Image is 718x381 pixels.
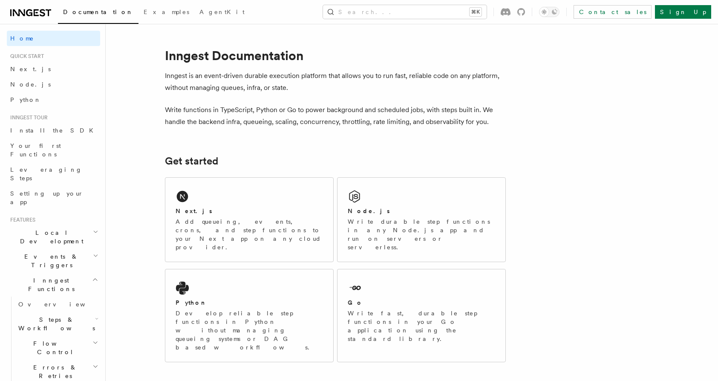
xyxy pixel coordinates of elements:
[165,177,334,262] a: Next.jsAdd queueing, events, crons, and step functions to your Next app on any cloud provider.
[10,142,61,158] span: Your first Functions
[7,162,100,186] a: Leveraging Steps
[10,96,41,103] span: Python
[7,249,100,273] button: Events & Triggers
[348,217,495,251] p: Write durable step functions in any Node.js app and run on servers or serverless.
[7,186,100,210] a: Setting up your app
[176,207,212,215] h2: Next.js
[176,309,323,352] p: Develop reliable step functions in Python without managing queueing systems or DAG based workflows.
[144,9,189,15] span: Examples
[7,216,35,223] span: Features
[165,104,506,128] p: Write functions in TypeScript, Python or Go to power background and scheduled jobs, with steps bu...
[337,269,506,362] a: GoWrite fast, durable step functions in your Go application using the standard library.
[58,3,138,24] a: Documentation
[7,123,100,138] a: Install the SDK
[7,61,100,77] a: Next.js
[7,138,100,162] a: Your first Functions
[15,297,100,312] a: Overview
[63,9,133,15] span: Documentation
[15,363,92,380] span: Errors & Retries
[165,269,334,362] a: PythonDevelop reliable step functions in Python without managing queueing systems or DAG based wo...
[10,190,84,205] span: Setting up your app
[7,77,100,92] a: Node.js
[10,34,34,43] span: Home
[7,92,100,107] a: Python
[15,336,100,360] button: Flow Control
[15,339,92,356] span: Flow Control
[10,66,51,72] span: Next.js
[574,5,652,19] a: Contact sales
[10,81,51,88] span: Node.js
[7,228,93,245] span: Local Development
[337,177,506,262] a: Node.jsWrite durable step functions in any Node.js app and run on servers or serverless.
[470,8,482,16] kbd: ⌘K
[348,207,390,215] h2: Node.js
[7,252,93,269] span: Events & Triggers
[138,3,194,23] a: Examples
[7,53,44,60] span: Quick start
[10,166,82,182] span: Leveraging Steps
[7,225,100,249] button: Local Development
[165,70,506,94] p: Inngest is an event-driven durable execution platform that allows you to run fast, reliable code ...
[348,309,495,343] p: Write fast, durable step functions in your Go application using the standard library.
[199,9,245,15] span: AgentKit
[7,273,100,297] button: Inngest Functions
[10,127,98,134] span: Install the SDK
[7,276,92,293] span: Inngest Functions
[7,114,48,121] span: Inngest tour
[176,217,323,251] p: Add queueing, events, crons, and step functions to your Next app on any cloud provider.
[323,5,487,19] button: Search...⌘K
[165,48,506,63] h1: Inngest Documentation
[18,301,106,308] span: Overview
[165,155,218,167] a: Get started
[194,3,250,23] a: AgentKit
[539,7,559,17] button: Toggle dark mode
[7,31,100,46] a: Home
[655,5,711,19] a: Sign Up
[15,312,100,336] button: Steps & Workflows
[176,298,207,307] h2: Python
[15,315,95,332] span: Steps & Workflows
[348,298,363,307] h2: Go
